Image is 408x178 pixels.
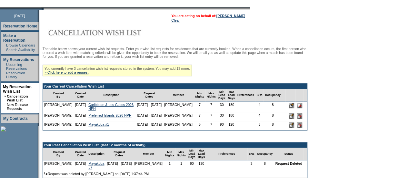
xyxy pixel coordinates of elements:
[87,148,106,160] td: Description
[297,122,302,128] input: Delete this Request
[74,89,87,101] td: Created Date
[107,162,132,165] nobr: [DATE] - [DATE]
[74,148,87,160] td: Created Date
[43,26,172,39] img: Cancellation Wish List
[43,142,307,148] td: Your Past Cancellation Wish List (last 12 months of activity)
[6,71,25,79] a: Reservation History
[74,101,87,112] td: [DATE]
[255,121,264,130] td: 3
[205,89,217,101] td: Max Nights
[4,103,6,110] td: ·
[43,65,192,76] div: You currently have 3 cancellation wish list requests stored in the system. You may add 13 more.
[7,103,28,110] a: New Release Requests
[137,113,162,117] nobr: [DATE] - [DATE]
[226,89,236,101] td: Max Lead Days
[74,121,87,130] td: [DATE]
[187,148,197,160] td: Min Lead Days
[256,148,274,160] td: Occupancy
[217,101,227,112] td: 30
[74,160,87,171] td: [DATE]
[264,101,282,112] td: 8
[136,89,163,101] td: Request Dates
[255,89,264,101] td: BRs
[3,24,37,28] a: Reservation Home
[43,89,74,101] td: Created By
[226,101,236,112] td: 180
[194,112,205,121] td: 7
[43,160,74,171] td: [PERSON_NAME]
[217,121,227,130] td: 90
[43,101,74,112] td: [PERSON_NAME]
[217,112,227,121] td: 30
[137,103,162,107] nobr: [DATE] - [DATE]
[45,70,88,74] a: » Click here to add a request
[216,14,245,18] a: [PERSON_NAME]
[289,103,294,108] input: Edit this Request
[289,122,294,128] input: Edit this Request
[106,148,133,160] td: Request Dates
[88,162,104,169] a: Mayakoba #7
[3,116,28,121] a: My Contracts
[264,121,282,130] td: 8
[44,172,48,175] img: arrow.gif
[171,14,245,18] span: You are acting on behalf of:
[217,89,227,101] td: Min Lead Days
[274,148,304,160] td: Status
[247,148,256,160] td: BRs
[43,112,74,121] td: [PERSON_NAME]
[194,101,205,112] td: 7
[226,121,236,130] td: 120
[14,14,25,18] span: [DATE]
[264,89,282,101] td: Occupancy
[41,7,44,10] img: promoShadowLeftCorner.gif
[43,121,74,130] td: [PERSON_NAME]
[171,18,180,22] a: Clear
[196,160,206,171] td: 120
[175,148,187,160] td: Max Nights
[43,171,307,177] td: Request was deleted by [PERSON_NAME] on [DATE] 1:37:44 PM
[275,162,302,165] nobr: Request Deleted
[7,94,28,102] a: Cancellation Wish List
[194,89,205,101] td: Min Nights
[164,160,175,171] td: 1
[6,48,35,52] a: Search Availability
[256,160,274,171] td: 8
[255,101,264,112] td: 4
[187,160,197,171] td: 90
[264,112,282,121] td: 8
[163,101,194,112] td: [PERSON_NAME]
[205,121,217,130] td: 7
[163,121,194,130] td: [PERSON_NAME]
[164,148,175,160] td: Min Nights
[137,122,162,126] nobr: [DATE] - [DATE]
[43,148,74,160] td: Created By
[43,84,307,89] td: Your Current Cancellation Wish List
[163,112,194,121] td: [PERSON_NAME]
[236,89,255,101] td: Preferences
[226,112,236,121] td: 180
[206,148,247,160] td: Preferences
[297,103,302,108] input: Delete this Request
[4,94,6,98] b: »
[194,121,205,130] td: 5
[88,122,109,126] a: Mayakoba #1
[6,63,27,70] a: Upcoming Reservations
[6,43,35,47] a: Browse Calendars
[74,112,87,121] td: [DATE]
[3,58,34,62] a: My Reservations
[255,112,264,121] td: 4
[3,34,25,43] a: Make a Reservation
[133,148,164,160] td: Member
[205,101,217,112] td: 7
[3,85,32,94] a: My Reservation Wish List
[205,112,217,121] td: 7
[297,113,302,119] input: Delete this Request
[133,160,164,171] td: [PERSON_NAME]
[88,103,134,110] a: Caribbean & Los Cabos 2026 NPH
[88,113,131,117] a: Preferred Islands 2026 NPH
